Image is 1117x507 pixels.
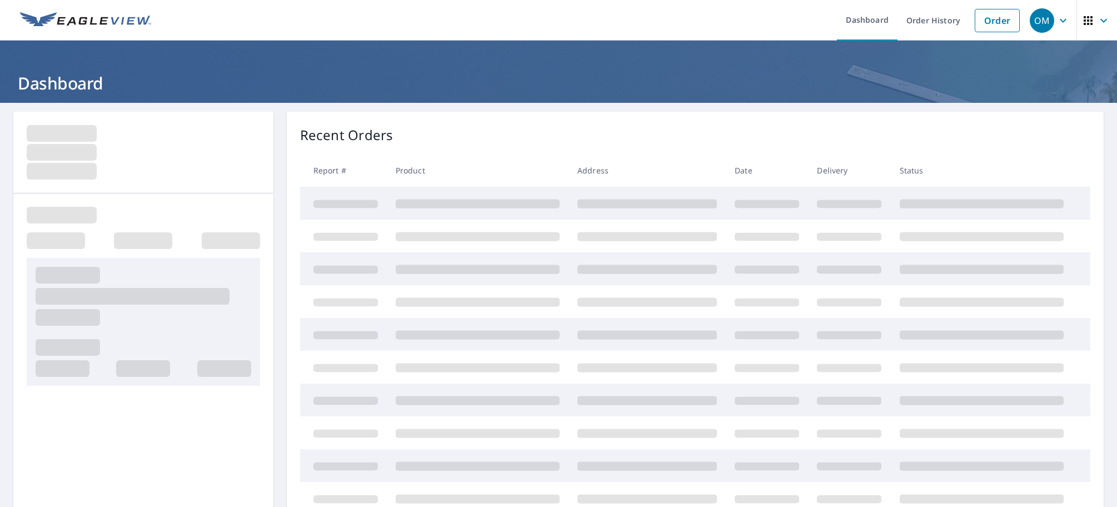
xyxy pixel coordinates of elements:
p: Recent Orders [300,125,393,145]
th: Delivery [808,154,890,187]
h1: Dashboard [13,72,1104,95]
th: Date [726,154,808,187]
th: Address [569,154,726,187]
a: Order [975,9,1020,32]
th: Report # [300,154,387,187]
div: OM [1030,8,1054,33]
img: EV Logo [20,12,151,29]
th: Product [387,154,569,187]
th: Status [891,154,1073,187]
